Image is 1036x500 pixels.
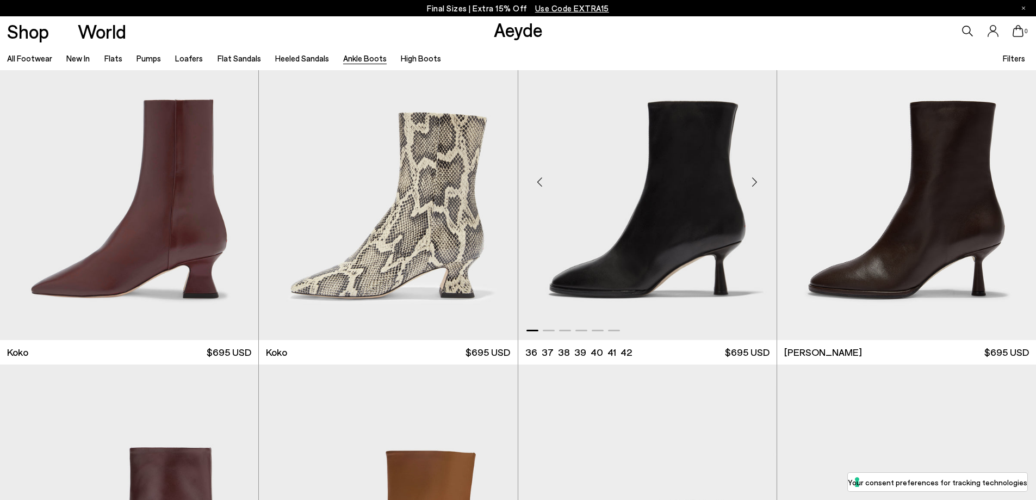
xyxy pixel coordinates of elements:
[343,53,387,63] a: Ankle Boots
[848,473,1027,491] button: Your consent preferences for tracking technologies
[848,477,1027,488] label: Your consent preferences for tracking technologies
[777,340,1036,365] a: [PERSON_NAME] $695 USD
[137,53,161,63] a: Pumps
[518,15,777,340] a: 6 / 6 1 / 6 2 / 6 3 / 6 4 / 6 5 / 6 6 / 6 1 / 6 Next slide Previous slide
[7,53,52,63] a: All Footwear
[401,53,441,63] a: High Boots
[1003,53,1025,63] span: Filters
[525,345,629,359] ul: variant
[427,2,609,15] p: Final Sizes | Extra 15% Off
[574,345,586,359] li: 39
[784,345,862,359] span: [PERSON_NAME]
[259,15,517,340] img: Koko Regal Heel Boots
[466,345,510,359] span: $695 USD
[494,18,543,41] a: Aeyde
[535,3,609,13] span: Navigate to /collections/ss25-final-sizes
[607,345,616,359] li: 41
[175,53,203,63] a: Loafers
[66,53,90,63] a: New In
[558,345,570,359] li: 38
[1023,28,1029,34] span: 0
[518,15,777,340] div: 1 / 6
[7,345,28,359] span: Koko
[525,345,537,359] li: 36
[518,15,777,340] img: Dorothy Soft Sock Boots
[266,345,287,359] span: Koko
[218,53,261,63] a: Flat Sandals
[518,340,777,365] a: 36 37 38 39 40 41 42 $695 USD
[1013,25,1023,37] a: 0
[207,345,251,359] span: $695 USD
[725,345,770,359] span: $695 USD
[621,345,632,359] li: 42
[777,15,1036,340] img: Dorothy Soft Sock Boots
[591,345,603,359] li: 40
[739,165,771,198] div: Next slide
[259,340,517,365] a: Koko $695 USD
[542,345,554,359] li: 37
[7,22,49,41] a: Shop
[275,53,329,63] a: Heeled Sandals
[777,15,1035,340] div: 2 / 6
[984,345,1029,359] span: $695 USD
[777,15,1035,340] img: Dorothy Soft Sock Boots
[104,53,122,63] a: Flats
[78,22,126,41] a: World
[524,165,556,198] div: Previous slide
